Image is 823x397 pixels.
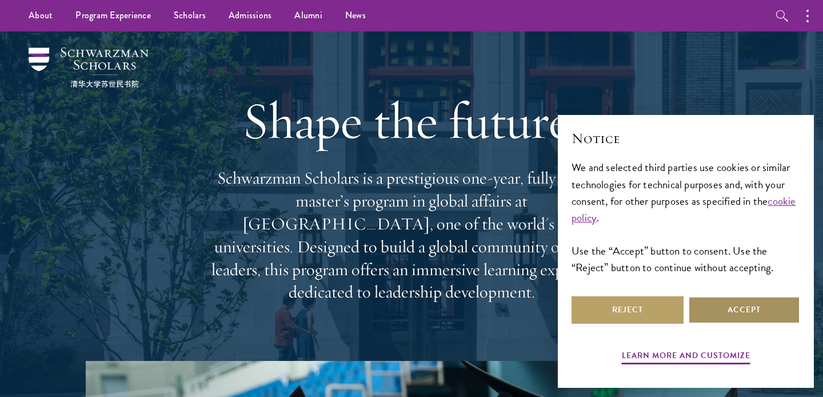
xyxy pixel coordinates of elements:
p: Schwarzman Scholars is a prestigious one-year, fully funded master’s program in global affairs at... [206,167,617,304]
h1: Shape the future. [206,89,617,153]
img: Schwarzman Scholars [29,47,149,88]
button: Accept [688,296,800,324]
button: Learn more and customize [622,348,750,366]
div: We and selected third parties use cookies or similar technologies for technical purposes and, wit... [572,159,800,275]
button: Reject [572,296,684,324]
h2: Notice [572,129,800,148]
a: cookie policy [572,193,796,226]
